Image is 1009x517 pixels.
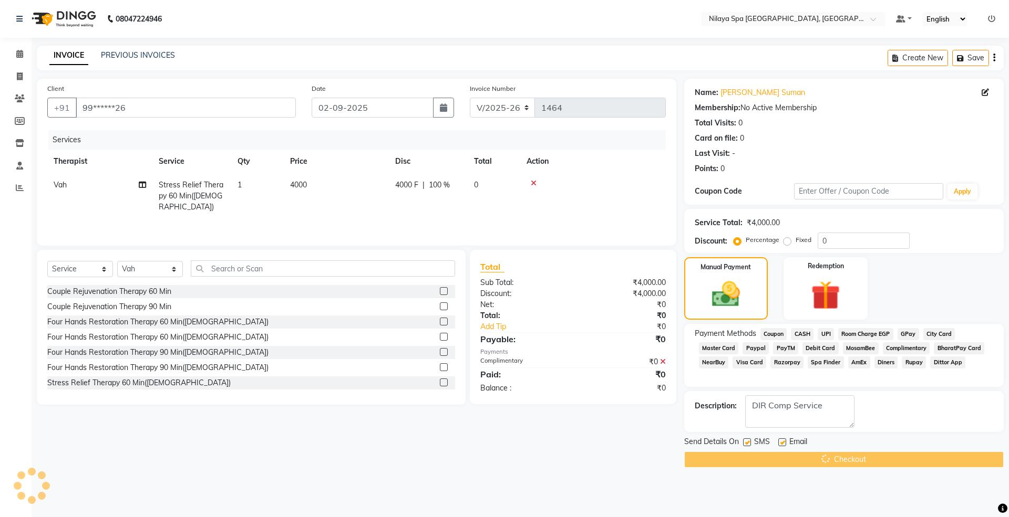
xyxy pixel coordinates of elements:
[47,332,269,343] div: Four Hands Restoration Therapy 60 Min([DEMOGRAPHIC_DATA])
[848,356,870,368] span: AmEx
[573,383,673,394] div: ₹0
[573,356,673,367] div: ₹0
[695,102,993,113] div: No Active Membership
[101,50,175,60] a: PREVIOUS INVOICES
[470,84,516,93] label: Invoice Number
[573,288,673,299] div: ₹4,000.00
[695,400,737,412] div: Description:
[720,163,725,174] div: 0
[191,260,455,277] input: Search or Scan
[843,342,879,354] span: MosamBee
[116,4,162,34] b: 08047224946
[474,180,478,189] span: 0
[760,328,787,340] span: Coupon
[796,235,811,245] label: Fixed
[740,133,744,144] div: 0
[808,261,844,271] label: Redemption
[573,277,673,288] div: ₹4,000.00
[47,301,171,312] div: Couple Rejuvenation Therapy 90 Min
[747,217,780,228] div: ₹4,000.00
[791,328,814,340] span: CASH
[423,180,425,191] span: |
[395,180,418,191] span: 4000 F
[520,150,666,173] th: Action
[934,342,984,354] span: BharatPay Card
[773,342,798,354] span: PayTM
[472,333,573,345] div: Payable:
[695,102,740,113] div: Membership:
[720,87,805,98] a: [PERSON_NAME] Suman
[695,186,794,197] div: Coupon Code
[746,235,779,245] label: Percentage
[952,50,989,66] button: Save
[480,347,666,356] div: Payments
[480,261,504,272] span: Total
[695,148,730,159] div: Last Visit:
[695,118,736,129] div: Total Visits:
[699,342,739,354] span: Master Card
[573,368,673,381] div: ₹0
[76,98,296,118] input: Search by Name/Mobile/Email/Code
[47,84,64,93] label: Client
[47,150,152,173] th: Therapist
[923,328,955,340] span: City Card
[883,342,930,354] span: Complimentary
[47,286,171,297] div: Couple Rejuvenation Therapy 60 Min
[468,150,520,173] th: Total
[695,163,718,174] div: Points:
[802,277,849,313] img: _gift.svg
[472,383,573,394] div: Balance :
[152,150,231,173] th: Service
[47,377,231,388] div: Stress Relief Therapy 60 Min([DEMOGRAPHIC_DATA])
[789,436,807,449] span: Email
[472,288,573,299] div: Discount:
[930,356,965,368] span: Dittor App
[54,180,67,189] span: Vah
[389,150,468,173] th: Disc
[794,183,943,199] input: Enter Offer / Coupon Code
[695,87,718,98] div: Name:
[284,150,389,173] th: Price
[573,299,673,310] div: ₹0
[238,180,242,189] span: 1
[838,328,893,340] span: Room Charge EGP
[743,342,769,354] span: Paypal
[48,130,674,150] div: Services
[472,299,573,310] div: Net:
[695,328,756,339] span: Payment Methods
[312,84,326,93] label: Date
[573,310,673,321] div: ₹0
[733,356,766,368] span: Visa Card
[754,436,770,449] span: SMS
[472,356,573,367] div: Complimentary
[818,328,834,340] span: UPI
[874,356,898,368] span: Diners
[47,316,269,328] div: Four Hands Restoration Therapy 60 Min([DEMOGRAPHIC_DATA])
[770,356,804,368] span: Razorpay
[703,278,749,310] img: _cash.svg
[808,356,844,368] span: Spa Finder
[231,150,284,173] th: Qty
[701,262,751,272] label: Manual Payment
[695,133,738,144] div: Card on file:
[47,347,269,358] div: Four Hands Restoration Therapy 90 Min([DEMOGRAPHIC_DATA])
[47,362,269,373] div: Four Hands Restoration Therapy 90 Min([DEMOGRAPHIC_DATA])
[290,180,307,189] span: 4000
[159,180,223,212] span: Stress Relief Therapy 60 Min([DEMOGRAPHIC_DATA])
[948,184,977,199] button: Apply
[695,217,743,228] div: Service Total:
[47,98,77,118] button: +91
[472,368,573,381] div: Paid:
[573,333,673,345] div: ₹0
[684,436,739,449] span: Send Details On
[590,321,673,332] div: ₹0
[695,236,727,247] div: Discount:
[888,50,948,66] button: Create New
[472,321,590,332] a: Add Tip
[902,356,926,368] span: Rupay
[738,118,743,129] div: 0
[429,180,450,191] span: 100 %
[27,4,99,34] img: logo
[472,310,573,321] div: Total:
[732,148,735,159] div: -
